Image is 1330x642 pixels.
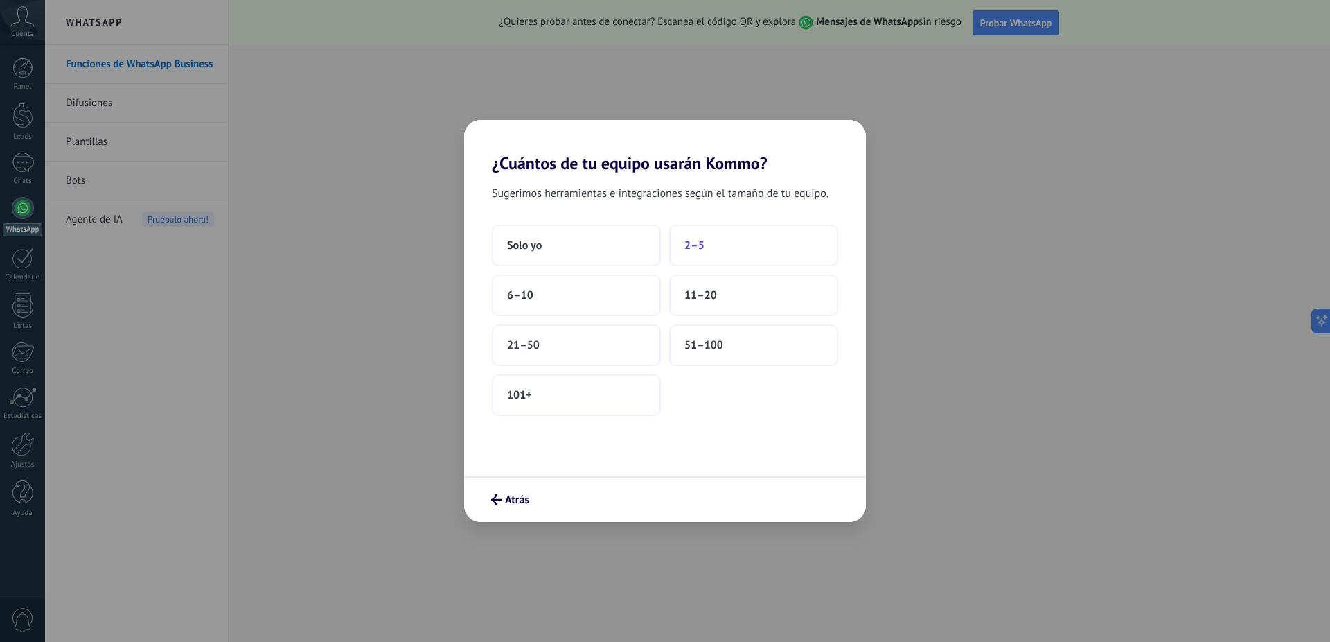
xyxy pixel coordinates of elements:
[492,275,661,316] button: 6–10
[505,495,529,505] span: Atrás
[507,288,533,302] span: 6–10
[684,238,704,252] span: 2–5
[669,324,838,366] button: 51–100
[684,338,723,352] span: 51–100
[485,488,535,512] button: Atrás
[492,374,661,416] button: 101+
[507,238,542,252] span: Solo yo
[684,288,717,302] span: 11–20
[669,225,838,266] button: 2–5
[492,225,661,266] button: Solo yo
[464,120,866,173] h2: ¿Cuántos de tu equipo usarán Kommo?
[507,388,532,402] span: 101+
[669,275,838,316] button: 11–20
[492,324,661,366] button: 21–50
[507,338,540,352] span: 21–50
[492,184,828,202] span: Sugerimos herramientas e integraciones según el tamaño de tu equipo.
